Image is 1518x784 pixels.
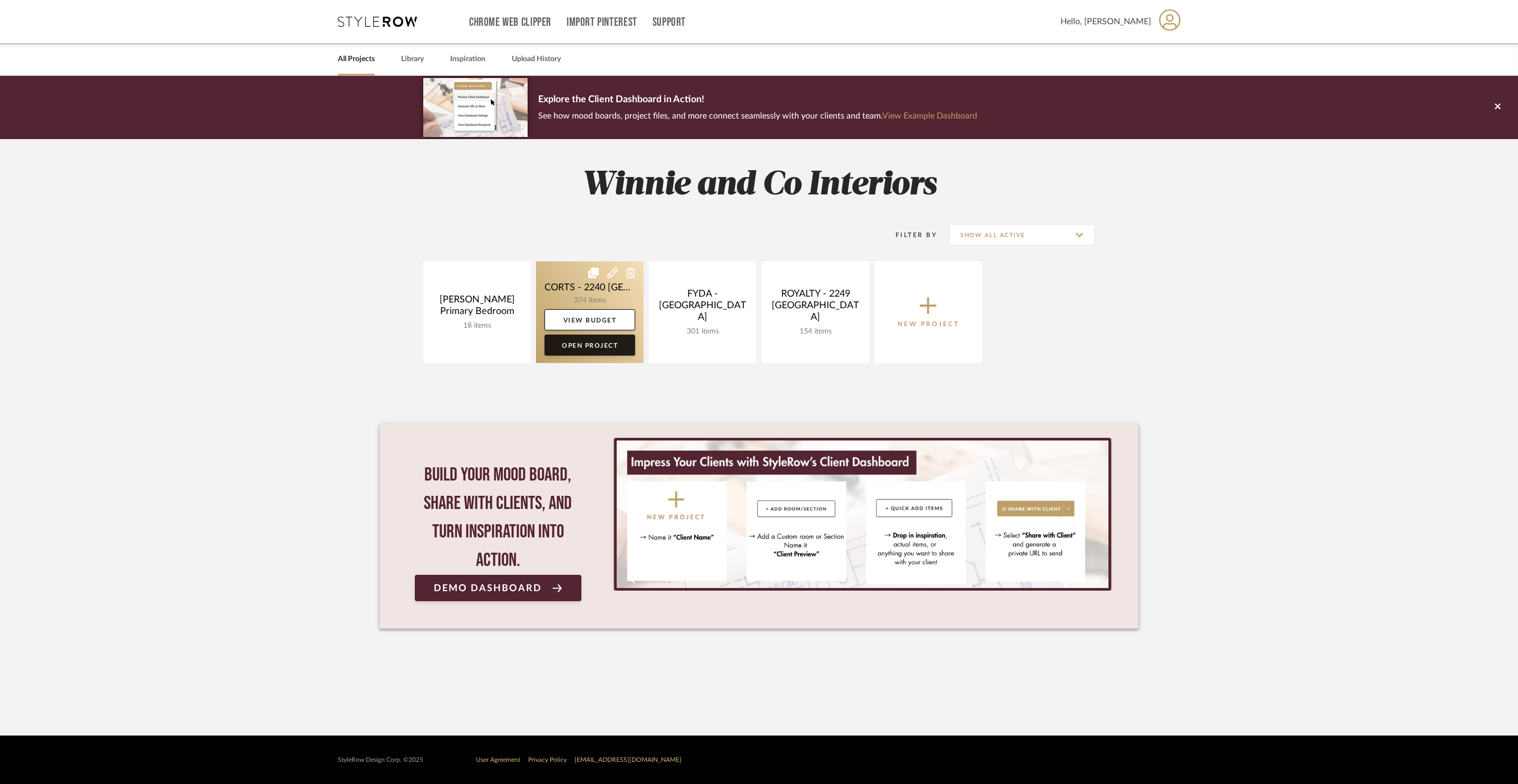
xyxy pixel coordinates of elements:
[434,583,542,593] span: Demo Dashboard
[770,327,861,336] div: 154 items
[469,18,551,27] a: Chrome Web Clipper
[423,78,528,136] img: d5d033c5-7b12-40c2-a960-1ecee1989c38.png
[874,261,982,363] button: New Project
[512,52,561,66] a: Upload History
[657,327,748,336] div: 301 items
[401,52,424,66] a: Library
[657,288,748,327] div: FYDA - [GEOGRAPHIC_DATA]
[338,756,423,764] div: StyleRow Design Corp. ©2025
[415,575,581,601] a: Demo Dashboard
[653,18,686,27] a: Support
[898,319,959,329] p: New Project
[770,288,861,327] div: ROYALTY - 2249 [GEOGRAPHIC_DATA]
[528,757,567,763] a: Privacy Policy
[476,757,520,763] a: User Agreement
[617,440,1108,588] img: StyleRow_Client_Dashboard_Banner__1_.png
[538,109,977,123] p: See how mood boards, project files, and more connect seamlessly with your clients and team.
[567,18,637,27] a: Import Pinterest
[575,757,682,763] a: [EMAIL_ADDRESS][DOMAIN_NAME]
[432,294,522,321] div: [PERSON_NAME] Primary Bedroom
[613,438,1112,591] div: 0
[450,52,485,66] a: Inspiration
[882,112,977,120] a: View Example Dashboard
[544,335,635,356] a: Open Project
[544,309,635,330] a: View Budget
[882,230,937,240] div: Filter By
[379,165,1138,205] h2: Winnie and Co Interiors
[1060,15,1151,28] span: Hello, [PERSON_NAME]
[338,52,375,66] a: All Projects
[415,461,581,575] div: Build your mood board, share with clients, and turn inspiration into action.
[432,321,522,330] div: 18 items
[538,92,977,109] p: Explore the Client Dashboard in Action!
